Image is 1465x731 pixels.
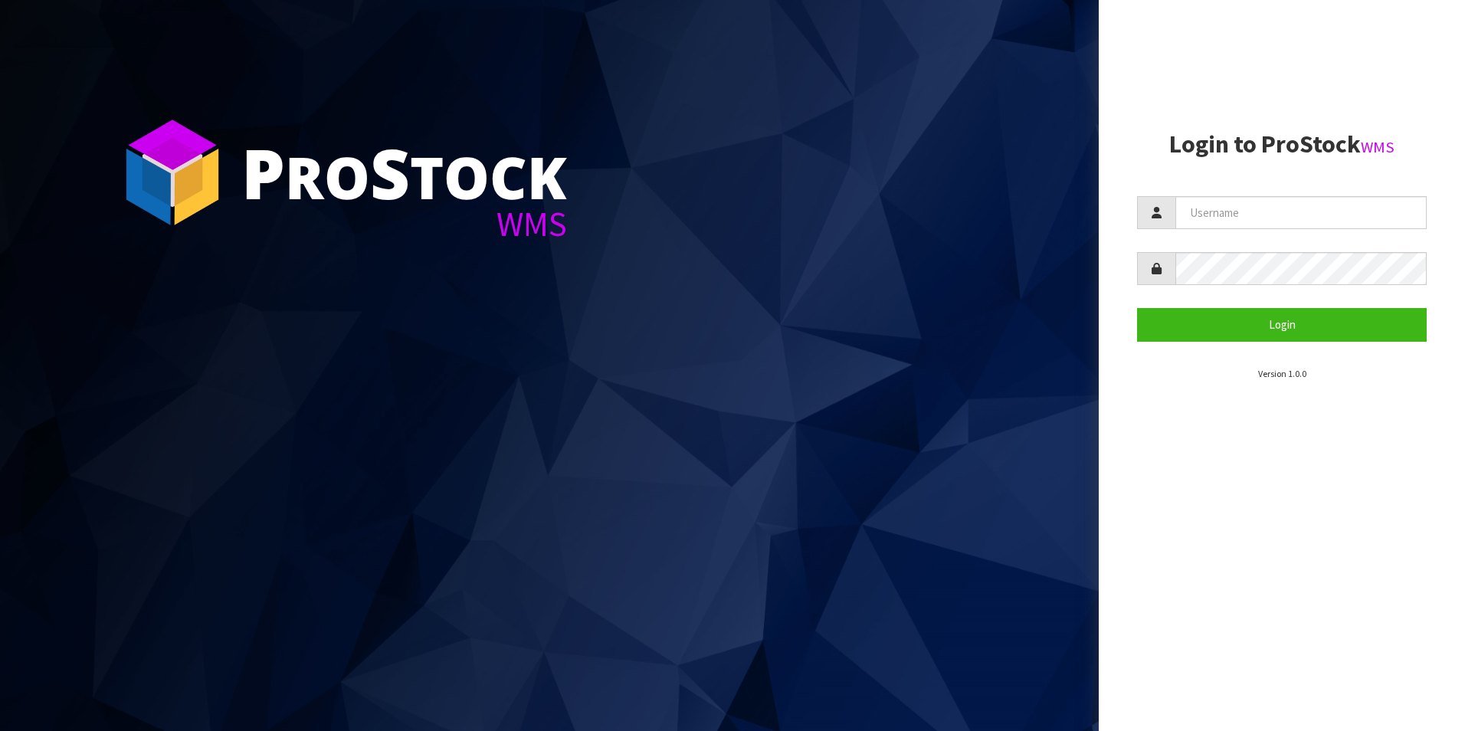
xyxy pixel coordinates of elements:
[241,138,567,207] div: ro tock
[115,115,230,230] img: ProStock Cube
[1361,137,1395,157] small: WMS
[241,207,567,241] div: WMS
[1258,368,1306,379] small: Version 1.0.0
[241,126,285,219] span: P
[370,126,410,219] span: S
[1137,131,1427,158] h2: Login to ProStock
[1175,196,1427,229] input: Username
[1137,308,1427,341] button: Login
